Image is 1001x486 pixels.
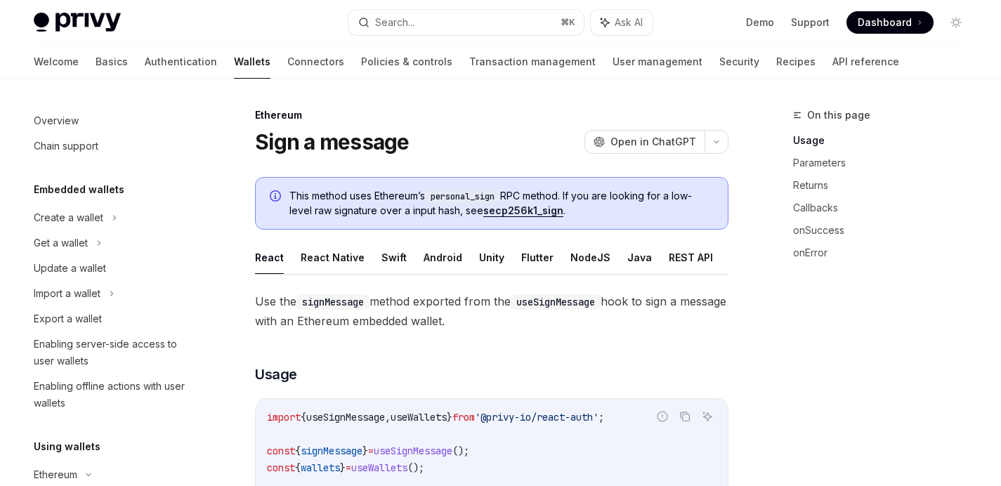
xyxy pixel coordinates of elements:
[791,15,830,29] a: Support
[351,461,407,474] span: useWallets
[615,15,643,29] span: Ask AI
[301,411,306,423] span: {
[793,129,979,152] a: Usage
[469,45,596,79] a: Transaction management
[96,45,128,79] a: Basics
[391,411,447,423] span: useWallets
[145,45,217,79] a: Authentication
[610,135,696,149] span: Open in ChatGPT
[598,411,604,423] span: ;
[368,445,374,457] span: =
[34,235,88,251] div: Get a wallet
[521,241,554,274] button: Flutter
[34,260,106,277] div: Update a wallet
[255,129,410,155] h1: Sign a message
[483,204,563,217] a: secp256k1_sign
[22,108,202,133] a: Overview
[255,291,728,331] span: Use the method exported from the hook to sign a message with an Ethereum embedded wallet.
[34,181,124,198] h5: Embedded wallets
[22,374,202,416] a: Enabling offline actions with user wallets
[34,466,77,483] div: Ethereum
[34,285,100,302] div: Import a wallet
[653,407,672,426] button: Report incorrect code
[34,138,98,155] div: Chain support
[255,241,284,274] button: React
[447,411,452,423] span: }
[385,411,391,423] span: ,
[34,336,194,369] div: Enabling server-side access to user wallets
[511,294,601,310] code: useSignMessage
[22,331,202,374] a: Enabling server-side access to user wallets
[295,461,301,474] span: {
[361,45,452,79] a: Policies & controls
[425,190,500,204] code: personal_sign
[776,45,816,79] a: Recipes
[561,17,575,28] span: ⌘ K
[34,45,79,79] a: Welcome
[34,13,121,32] img: light logo
[267,461,295,474] span: const
[719,45,759,79] a: Security
[270,190,284,204] svg: Info
[676,407,694,426] button: Copy the contents from the code block
[698,407,717,426] button: Ask AI
[301,445,362,457] span: signMessage
[22,306,202,331] a: Export a wallet
[348,10,583,35] button: Search...⌘K
[234,45,270,79] a: Wallets
[570,241,610,274] button: NodeJS
[424,241,462,274] button: Android
[793,242,979,264] a: onError
[289,189,714,218] span: This method uses Ethereum’s RPC method. If you are looking for a low-level raw signature over a i...
[613,45,702,79] a: User management
[287,45,344,79] a: Connectors
[381,241,407,274] button: Swift
[340,461,346,474] span: }
[267,411,301,423] span: import
[627,241,652,274] button: Java
[301,461,340,474] span: wallets
[34,310,102,327] div: Export a wallet
[346,461,351,474] span: =
[407,461,424,474] span: ();
[306,411,385,423] span: useSignMessage
[793,152,979,174] a: Parameters
[34,209,103,226] div: Create a wallet
[267,445,295,457] span: const
[793,197,979,219] a: Callbacks
[584,130,705,154] button: Open in ChatGPT
[295,445,301,457] span: {
[793,219,979,242] a: onSuccess
[362,445,368,457] span: }
[296,294,369,310] code: signMessage
[858,15,912,29] span: Dashboard
[452,411,475,423] span: from
[374,445,452,457] span: useSignMessage
[479,241,504,274] button: Unity
[255,108,728,122] div: Ethereum
[301,241,365,274] button: React Native
[746,15,774,29] a: Demo
[591,10,653,35] button: Ask AI
[475,411,598,423] span: '@privy-io/react-auth'
[255,364,297,384] span: Usage
[452,445,469,457] span: ();
[22,133,202,159] a: Chain support
[34,112,79,129] div: Overview
[375,14,414,31] div: Search...
[846,11,934,34] a: Dashboard
[945,11,967,34] button: Toggle dark mode
[22,256,202,281] a: Update a wallet
[807,107,870,124] span: On this page
[669,241,713,274] button: REST API
[34,378,194,412] div: Enabling offline actions with user wallets
[34,438,100,455] h5: Using wallets
[793,174,979,197] a: Returns
[832,45,899,79] a: API reference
